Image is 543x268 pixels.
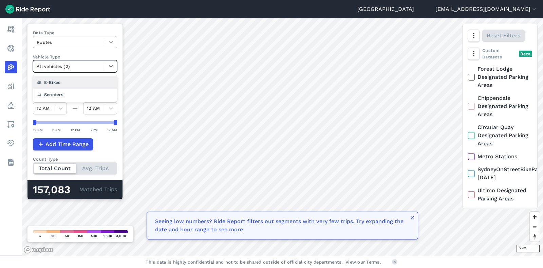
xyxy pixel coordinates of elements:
[24,246,54,254] a: Mapbox logo
[33,138,93,150] button: Add Time Range
[33,156,117,162] div: Count Type
[5,99,17,111] a: Policy
[468,65,532,89] label: Forest Lodge Designated Parking Areas
[5,137,17,149] a: Health
[33,76,117,88] div: E-Bikes
[5,42,17,54] a: Realtime
[530,232,540,242] button: Reset bearing to north
[482,30,525,42] button: Reset Filters
[5,118,17,130] a: Areas
[71,127,80,133] div: 12 PM
[468,186,532,203] label: Ultimo Designated Parking Areas
[468,123,532,148] label: Circular Quay Designated Parking Areas
[530,212,540,222] button: Zoom in
[5,80,17,92] a: Analyze
[5,5,50,14] img: Ride Report
[487,32,520,40] span: Reset Filters
[345,259,381,265] a: View our Terms.
[357,5,414,13] a: [GEOGRAPHIC_DATA]
[33,185,79,194] div: 157,083
[468,94,532,119] label: Chippendale Designated Parking Areas
[33,30,117,36] label: Data Type
[519,51,532,57] div: Beta
[67,104,83,112] div: —
[435,5,538,13] button: [EMAIL_ADDRESS][DOMAIN_NAME]
[33,89,117,101] div: Scooters
[5,156,17,168] a: Datasets
[468,208,532,224] label: Pyrmont Designated Parking Areas
[517,245,540,252] div: 5 km
[33,54,117,60] label: Vehicle Type
[107,127,117,133] div: 12 AM
[52,127,61,133] div: 6 AM
[22,18,543,256] canvas: Map
[45,140,89,148] span: Add Time Range
[468,165,532,182] label: SydneyOnStreetBikeParking [DATE]
[90,127,98,133] div: 6 PM
[5,23,17,35] a: Report
[27,180,123,199] div: Matched Trips
[530,222,540,232] button: Zoom out
[33,127,43,133] div: 12 AM
[468,153,532,161] label: Metro Stations
[468,47,532,60] div: Custom Datasets
[5,61,17,73] a: Heatmaps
